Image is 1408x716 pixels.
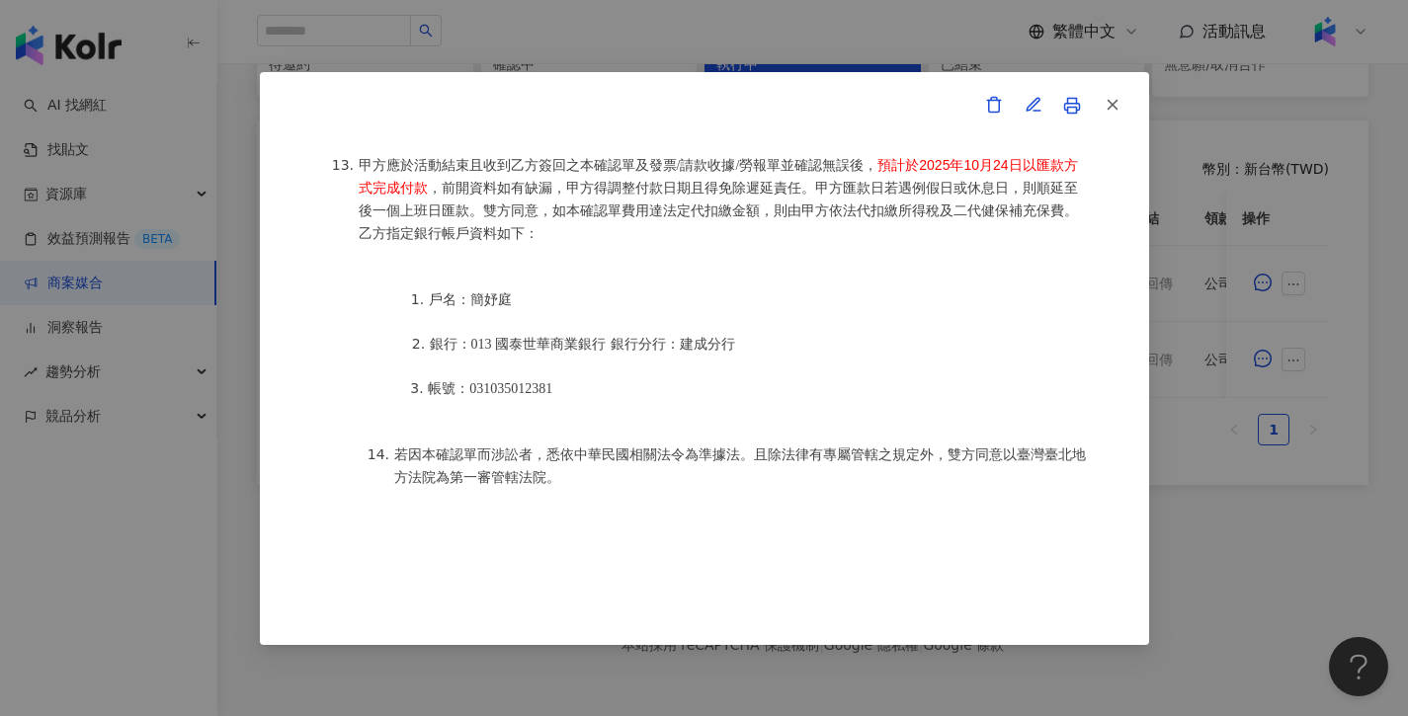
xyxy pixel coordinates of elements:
[319,151,1090,566] div: [x] 當我按下「我同意」按鈕後，即代表我已審閱並同意本文件之全部內容，且我是合法或有權限的簽署人。(GMT+8 [DATE] 00:57)
[430,337,607,352] span: 銀行：013 國泰世華商業銀行
[429,292,512,307] span: 戶名：簡妤庭
[359,157,1078,196] span: 預計於2025年10月24日以匯款方式完成付款
[359,158,878,173] span: 甲方應於活動結束且收到乙方簽回之本確認單及發票/請款收據/勞報單並確認無誤後，
[394,447,1086,485] span: 若因本確認單而涉訟者，悉依中華民國相關法令為準據法。且除法律有專屬管轄之規定外，雙方同意以臺灣臺北地方法院為第一審管轄法院。
[428,381,552,396] span: 帳號：031035012381
[359,181,1078,241] span: ，前開資料如有缺漏，甲方得調整付款日期且得免除遲延責任。甲方匯款日若遇例假日或休息日，則順延至後一個上班日匯款。雙方同意，如本確認單費用達法定代扣繳金額，則由甲方依法代扣繳所得稅及二代健保補充保...
[611,337,735,352] span: 銀行分行：建成分行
